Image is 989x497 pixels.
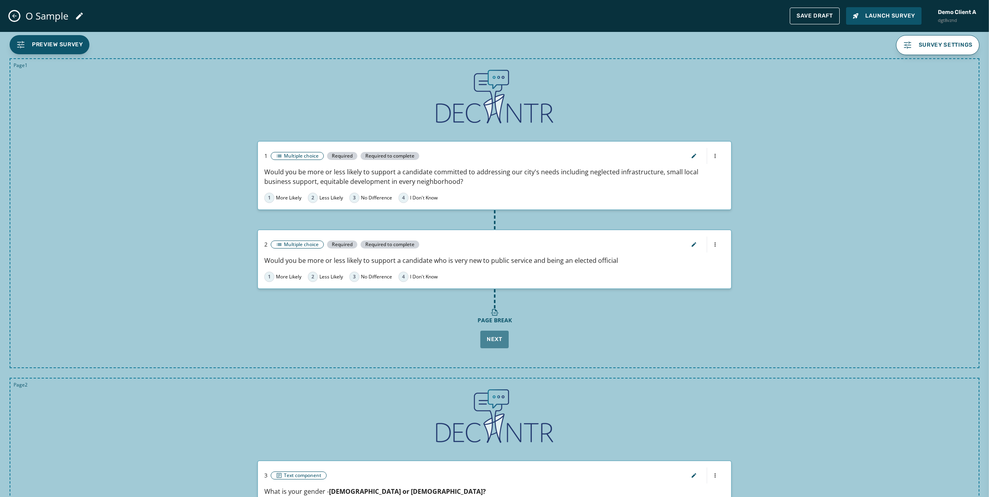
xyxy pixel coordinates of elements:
[797,13,833,19] span: Save Draft
[32,41,83,49] span: Preview Survey
[478,316,512,324] div: Page break
[398,193,408,203] span: 4
[6,6,303,15] body: Rich Text Area
[264,193,274,203] span: 1
[480,331,509,348] button: Next
[276,195,301,201] span: More Likely
[349,193,359,203] span: 3
[349,272,359,282] span: 3
[361,152,419,160] span: Required to complete
[846,7,922,25] button: Launch Survey
[264,241,268,248] span: 2
[327,241,357,248] span: Required
[26,10,68,22] span: O Sample
[398,272,408,282] span: 4
[896,35,980,55] button: Survey settings
[264,152,268,160] span: 1
[410,274,438,280] span: I Don't Know
[264,487,725,496] p: What is your gender -
[329,487,486,496] strong: [DEMOGRAPHIC_DATA] or [DEMOGRAPHIC_DATA]?
[435,388,555,444] img: thumb.png
[361,274,392,280] span: No Difference
[14,62,28,69] span: Page 1
[264,167,725,186] p: Would you be more or less likely to support a candidate committed to addressing our city's needs ...
[14,382,28,388] span: Page 2
[10,35,89,54] button: Preview Survey
[264,471,268,479] span: 3
[361,241,419,248] span: Required to complete
[487,335,502,343] span: Next
[790,8,840,24] button: Save Draft
[284,241,319,248] span: Multiple choice
[284,472,321,479] span: Text component
[361,195,392,201] span: No Difference
[308,272,318,282] span: 2
[264,256,725,265] p: Would you be more or less likely to support a candidate who is very new to public service and bei...
[919,42,973,48] span: Survey settings
[435,69,555,125] img: thumb.png
[938,17,976,24] span: dgt8vznd
[264,272,274,282] span: 1
[284,153,319,159] span: Multiple choice
[319,274,343,280] span: Less Likely
[308,193,318,203] span: 2
[410,195,438,201] span: I Don't Know
[327,152,357,160] span: Required
[852,12,915,20] span: Launch Survey
[319,195,343,201] span: Less Likely
[938,8,976,16] span: Demo Client A
[276,274,301,280] span: More Likely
